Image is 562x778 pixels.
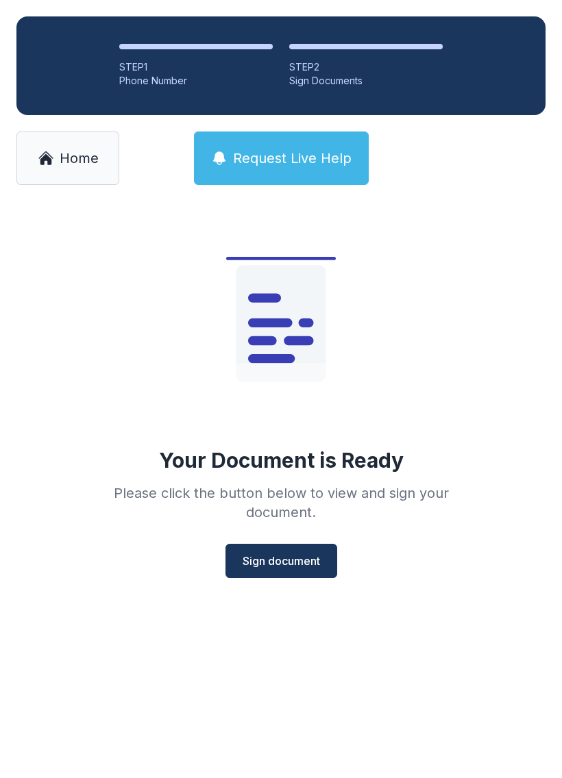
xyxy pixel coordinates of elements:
div: Phone Number [119,74,273,88]
div: STEP 2 [289,60,443,74]
div: Please click the button below to view and sign your document. [84,484,478,522]
span: Request Live Help [233,149,352,168]
span: Home [60,149,99,168]
div: Sign Documents [289,74,443,88]
div: Your Document is Ready [159,448,404,473]
span: Sign document [243,553,320,569]
div: STEP 1 [119,60,273,74]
